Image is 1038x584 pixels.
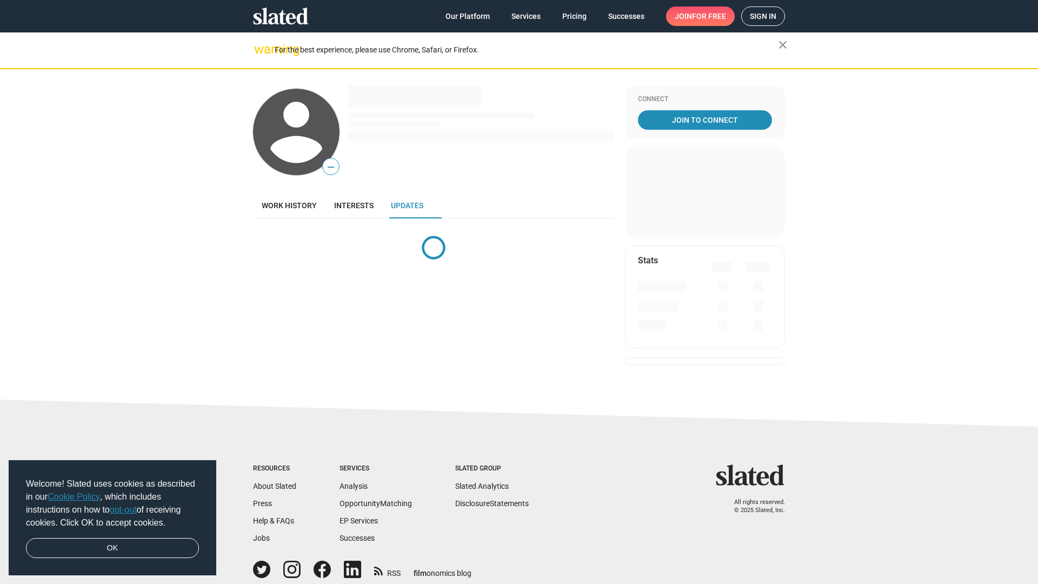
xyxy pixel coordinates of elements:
a: filmonomics blog [414,560,471,579]
a: Jobs [253,534,270,542]
span: Interests [334,201,374,210]
a: RSS [374,562,401,579]
a: Help & FAQs [253,516,294,525]
span: Work history [262,201,317,210]
div: Connect [638,95,772,104]
a: EP Services [340,516,378,525]
span: Sign in [750,7,776,25]
div: Resources [253,464,296,473]
a: DisclosureStatements [455,499,529,508]
a: dismiss cookie message [26,538,199,559]
p: All rights reserved. © 2025 Slated, Inc. [723,499,785,514]
a: Our Platform [437,6,498,26]
a: opt-out [110,505,137,514]
div: For the best experience, please use Chrome, Safari, or Firefox. [275,43,778,57]
span: Pricing [562,6,587,26]
a: Join To Connect [638,110,772,130]
span: — [323,160,339,174]
span: Join [675,6,726,26]
div: Slated Group [455,464,529,473]
span: Services [511,6,541,26]
a: Press [253,499,272,508]
span: Our Platform [445,6,490,26]
mat-card-title: Stats [638,255,658,266]
a: Work history [253,193,325,218]
a: Sign in [741,6,785,26]
mat-icon: warning [254,43,267,56]
a: Pricing [554,6,595,26]
span: for free [692,6,726,26]
span: Welcome! Slated uses cookies as described in our , which includes instructions on how to of recei... [26,477,199,529]
a: Slated Analytics [455,482,509,490]
mat-icon: close [776,38,789,51]
div: cookieconsent [9,460,216,576]
a: Interests [325,193,382,218]
a: OpportunityMatching [340,499,412,508]
a: Analysis [340,482,368,490]
span: Successes [608,6,644,26]
a: Joinfor free [666,6,735,26]
a: Successes [600,6,653,26]
a: Successes [340,534,375,542]
a: Cookie Policy [48,492,100,501]
span: film [414,569,427,578]
a: Updates [382,193,432,218]
span: Join To Connect [640,110,770,130]
span: Updates [391,201,423,210]
div: Services [340,464,412,473]
a: Services [503,6,549,26]
a: About Slated [253,482,296,490]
